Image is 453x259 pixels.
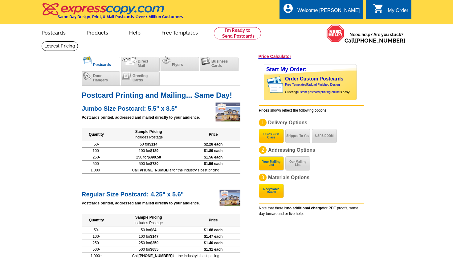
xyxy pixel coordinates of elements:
td: 250 for [111,154,186,160]
a: Products [77,25,118,39]
td: 500 for [111,160,186,167]
a: [PHONE_NUMBER] [355,37,405,44]
a: Postcards [32,25,75,39]
h4: Same Day Design, Print, & Mail Postcards. Over 1 Million Customers. [58,14,184,19]
img: directmail.png [122,57,137,65]
img: postcards_c.png [83,56,92,64]
img: doorhangers.png [83,72,92,80]
span: $350 [150,241,158,245]
td: 1,000+ [82,253,111,259]
b: [PHONE_NUMBER] [138,168,172,172]
a: Free Templates [152,25,208,39]
span: Materials Options [268,175,309,180]
button: Your Mailing List [259,156,284,171]
img: greetingcards.png [122,72,131,80]
td: 250- [82,154,111,160]
td: 50 for [111,141,186,147]
span: Flyers [172,63,183,67]
button: Recyclable Board [259,184,284,198]
span: $655 [150,247,158,252]
a: Free Templates [285,83,306,86]
span: Prices shown reflect the following options: [259,108,328,113]
b: no additional charge [287,206,323,210]
span: Business Cards [211,59,228,68]
b: [PHONE_NUMBER] [138,254,172,258]
span: $2.28 each [204,142,223,146]
td: 1,000+ [82,167,111,173]
td: 100- [82,147,111,154]
i: shopping_cart [373,3,384,14]
span: $1.47 each [204,234,223,239]
span: $1.68 each [204,228,223,232]
img: businesscards.png [201,57,210,65]
a: Same Day Design, Print, & Mail Postcards. Over 1 Million Customers. [42,7,184,19]
div: 2 [259,146,267,154]
td: 500 for [111,246,186,253]
button: USPS First Class [259,129,284,143]
span: $1.40 each [204,241,223,245]
div: Note that there is for PDF proofs, same day turnaround or live help. [259,203,364,216]
span: Call [345,37,405,44]
td: Call for the industry's best pricing [111,253,240,259]
span: Need help? Are you stuck? [345,31,408,44]
span: $114 [149,142,157,146]
div: 3 [259,174,267,181]
td: Call for the industry's best pricing [111,167,240,173]
span: $1.89 each [204,149,223,153]
span: Delivery Options [268,120,307,125]
div: 1 [259,119,267,126]
td: 500- [82,246,111,253]
td: 100 for [111,147,186,154]
img: post card showing stamp and address area [266,75,288,95]
span: $1.56 each [204,155,223,159]
h2: Regular Size Postcard: 4.25" x 5.6" [82,189,240,198]
a: shopping_cart My Order [373,7,408,14]
span: Door Hangers [93,74,108,82]
td: 250- [82,240,111,246]
th: Price [186,128,240,141]
img: help [326,24,345,42]
button: USPS EDDM [312,129,337,143]
a: Order Custom Postcards [285,76,343,81]
span: $1.31 each [204,247,223,252]
a: Help [119,25,150,39]
i: account_circle [283,3,294,14]
a: custom postcard printing online [297,90,340,94]
strong: Postcards printed, addressed and mailed directly to your audience. [82,115,200,120]
span: $1.56 each [204,162,223,166]
a: Upload Finished Design [307,83,340,86]
span: $189 [150,149,158,153]
th: Price [186,214,240,227]
td: 100 for [111,233,186,240]
h1: Postcard Printing and Mailing... Same Day! [82,92,240,98]
span: $390.50 [148,155,161,159]
span: $147 [150,234,158,239]
button: Shipped To You [285,129,310,143]
th: Sample Pricing [111,128,186,141]
th: Sample Pricing [111,214,186,227]
iframe: LiveChat chat widget [366,240,453,259]
td: 100- [82,233,111,240]
td: 50 for [111,227,186,233]
span: Direct Mail [138,59,148,68]
span: Postcards [93,63,111,67]
img: flyers.png [162,56,171,64]
img: background image for postcard [264,75,269,95]
span: Includes Postage [134,135,163,139]
span: $84 [150,228,156,232]
td: 500- [82,160,111,167]
td: 50- [82,141,111,147]
div: Welcome [PERSON_NAME] [297,8,360,16]
div: Start My Order: [264,64,357,75]
span: Addressing Options [268,147,315,153]
span: Includes Postage [134,221,163,225]
strong: Postcards printed, addressed and mailed directly to your audience. [82,201,200,205]
button: Our Mailing List [285,156,310,171]
span: $780 [150,162,158,166]
span: Greeting Cards [133,74,148,82]
th: Quantity [82,128,111,141]
span: | Ordering is easy! [285,83,350,94]
a: Price Calculator [258,54,291,59]
td: 50- [82,227,111,233]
